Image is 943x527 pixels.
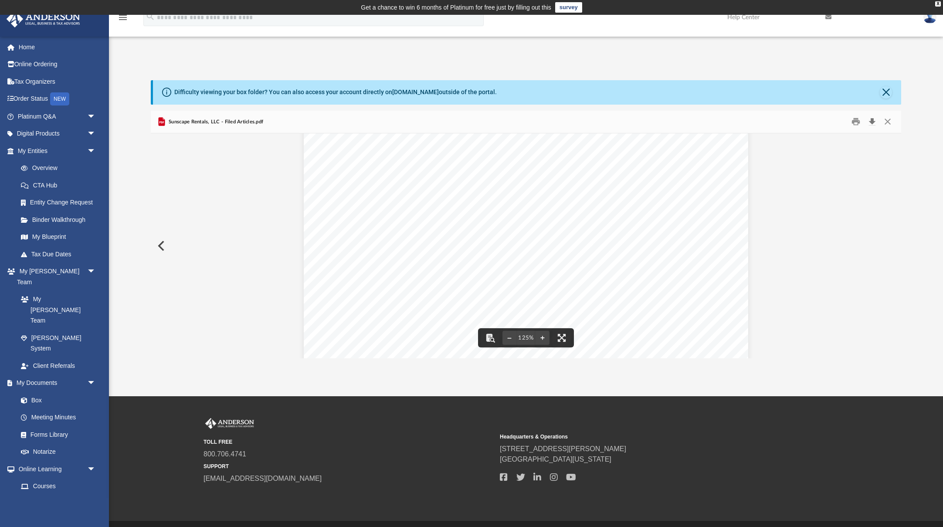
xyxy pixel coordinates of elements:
button: Zoom out [502,328,516,347]
i: menu [118,12,128,23]
a: [EMAIL_ADDRESS][DOMAIN_NAME] [204,475,322,482]
div: Difficulty viewing your box folder? You can also access your account directly on outside of the p... [174,88,497,97]
a: Binder Walkthrough [12,211,109,228]
a: Video Training [12,495,100,512]
img: Anderson Advisors Platinum Portal [204,418,256,429]
a: My [PERSON_NAME] Teamarrow_drop_down [6,263,105,291]
small: SUPPORT [204,462,494,470]
div: Preview [151,111,902,359]
a: Client Referrals [12,357,105,374]
a: 800.706.4741 [204,450,246,458]
div: close [935,1,941,7]
a: [STREET_ADDRESS][PERSON_NAME] [500,445,626,452]
div: Document Viewer [151,133,902,358]
a: [GEOGRAPHIC_DATA][US_STATE] [500,456,611,463]
a: My Blueprint [12,228,105,246]
div: Current zoom level [516,335,536,341]
a: Digital Productsarrow_drop_down [6,125,109,143]
span: arrow_drop_down [87,460,105,478]
a: survey [555,2,582,13]
button: Close [880,86,892,99]
small: Headquarters & Operations [500,433,790,441]
a: Online Ordering [6,56,109,73]
a: Order StatusNEW [6,90,109,108]
span: arrow_drop_down [87,125,105,143]
button: Enter fullscreen [552,328,571,347]
a: My [PERSON_NAME] Team [12,291,100,330]
a: Online Learningarrow_drop_down [6,460,105,478]
button: Download [864,115,880,129]
button: Toggle findbar [481,328,500,347]
a: Meeting Minutes [12,409,105,426]
a: CTA Hub [12,177,109,194]
a: Forms Library [12,426,100,443]
button: Print [847,115,865,129]
button: Zoom in [536,328,550,347]
img: Anderson Advisors Platinum Portal [4,10,83,27]
a: Notarize [12,443,105,461]
small: TOLL FREE [204,438,494,446]
a: Overview [12,160,109,177]
a: [DOMAIN_NAME] [392,88,439,95]
div: NEW [50,92,69,105]
button: Close [880,115,896,129]
a: Tax Due Dates [12,245,109,263]
span: arrow_drop_down [87,374,105,392]
span: arrow_drop_down [87,263,105,281]
span: arrow_drop_down [87,142,105,160]
a: My Documentsarrow_drop_down [6,374,105,392]
i: search [146,12,155,21]
a: [PERSON_NAME] System [12,329,105,357]
div: Get a chance to win 6 months of Platinum for free just by filling out this [361,2,551,13]
a: My Entitiesarrow_drop_down [6,142,109,160]
button: Previous File [151,234,170,258]
a: menu [118,17,128,23]
a: Box [12,391,100,409]
a: Courses [12,478,105,495]
a: Entity Change Request [12,194,109,211]
a: Tax Organizers [6,73,109,90]
span: Sunscape Rentals, LLC - Filed Articles.pdf [167,118,263,126]
a: Home [6,38,109,56]
a: Platinum Q&Aarrow_drop_down [6,108,109,125]
img: User Pic [923,11,936,24]
span: arrow_drop_down [87,108,105,126]
div: File preview [151,133,902,358]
